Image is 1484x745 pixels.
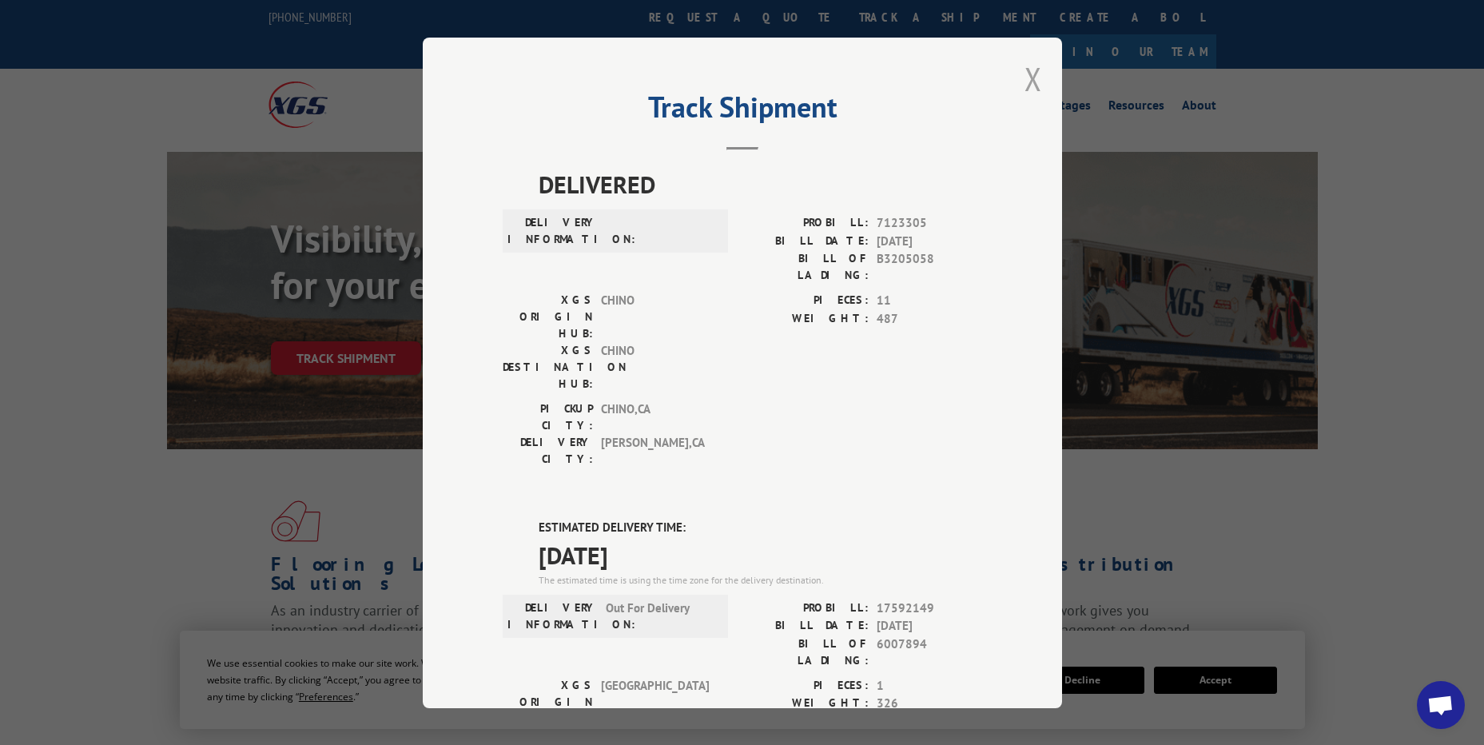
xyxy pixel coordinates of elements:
label: PROBILL: [742,214,869,233]
span: 1 [877,676,982,695]
span: [PERSON_NAME] , CA [601,434,709,468]
span: CHINO [601,292,709,342]
span: Out For Delivery [606,599,714,632]
span: [DATE] [877,232,982,250]
span: 6007894 [877,635,982,668]
label: XGS DESTINATION HUB: [503,342,593,392]
label: PIECES: [742,676,869,695]
label: BILL DATE: [742,232,869,250]
span: B3205058 [877,250,982,284]
label: PIECES: [742,292,869,310]
label: BILL OF LADING: [742,635,869,668]
label: DELIVERY INFORMATION: [507,214,598,248]
span: 7123305 [877,214,982,233]
span: CHINO [601,342,709,392]
span: 17592149 [877,599,982,617]
label: XGS ORIGIN HUB: [503,292,593,342]
span: DELIVERED [539,166,982,202]
span: CHINO , CA [601,400,709,434]
label: WEIGHT: [742,695,869,713]
span: [GEOGRAPHIC_DATA] [601,676,709,727]
span: 326 [877,695,982,713]
label: ESTIMATED DELIVERY TIME: [539,519,982,537]
button: Close modal [1024,58,1042,100]
label: XGS ORIGIN HUB: [503,676,593,727]
label: PROBILL: [742,599,869,617]
label: DELIVERY CITY: [503,434,593,468]
div: The estimated time is using the time zone for the delivery destination. [539,572,982,587]
label: BILL DATE: [742,617,869,635]
label: PICKUP CITY: [503,400,593,434]
label: BILL OF LADING: [742,250,869,284]
span: 487 [877,309,982,328]
a: Open chat [1417,681,1465,729]
span: 11 [877,292,982,310]
span: [DATE] [877,617,982,635]
h2: Track Shipment [503,96,982,126]
label: WEIGHT: [742,309,869,328]
label: DELIVERY INFORMATION: [507,599,598,632]
span: [DATE] [539,536,982,572]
